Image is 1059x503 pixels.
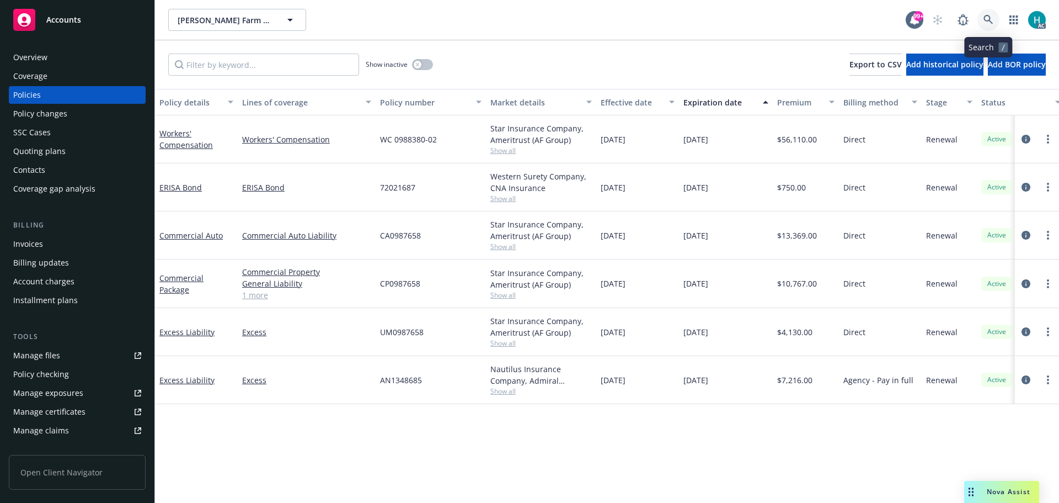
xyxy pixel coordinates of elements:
[178,14,273,26] span: [PERSON_NAME] Farm Labor Inc.
[986,279,1008,289] span: Active
[155,89,238,115] button: Policy details
[987,487,1030,496] span: Nova Assist
[159,97,221,108] div: Policy details
[683,374,708,386] span: [DATE]
[1019,373,1033,386] a: circleInformation
[242,97,359,108] div: Lines of coverage
[964,481,1039,503] button: Nova Assist
[679,89,773,115] button: Expiration date
[9,441,146,458] a: Manage BORs
[843,230,865,241] span: Direct
[926,97,960,108] div: Stage
[777,97,822,108] div: Premium
[13,180,95,198] div: Coverage gap analysis
[926,374,958,386] span: Renewal
[986,327,1008,337] span: Active
[906,59,983,70] span: Add historical policy
[906,54,983,76] button: Add historical policy
[13,347,60,364] div: Manage files
[490,171,592,194] div: Western Surety Company, CNA Insurance
[777,134,817,145] span: $56,110.00
[9,254,146,272] a: Billing updates
[683,182,708,193] span: [DATE]
[159,128,213,150] a: Workers' Compensation
[9,49,146,66] a: Overview
[13,235,43,253] div: Invoices
[1041,373,1055,386] a: more
[849,59,902,70] span: Export to CSV
[490,123,592,146] div: Star Insurance Company, Ameritrust (AF Group)
[927,9,949,31] a: Start snowing
[490,363,592,386] div: Nautilus Insurance Company, Admiral Insurance Group ([PERSON_NAME] Corporation), XPT Specialty
[1019,133,1033,146] a: circleInformation
[926,326,958,338] span: Renewal
[13,366,69,383] div: Policy checking
[1041,229,1055,242] a: more
[490,97,580,108] div: Market details
[1019,181,1033,194] a: circleInformation
[843,278,865,289] span: Direct
[490,267,592,290] div: Star Insurance Company, Ameritrust (AF Group)
[986,134,1008,144] span: Active
[913,11,923,21] div: 99+
[490,219,592,242] div: Star Insurance Company, Ameritrust (AF Group)
[490,290,592,300] span: Show all
[1028,11,1046,29] img: photo
[9,142,146,160] a: Quoting plans
[964,481,978,503] div: Drag to move
[490,146,592,155] span: Show all
[242,266,371,278] a: Commercial Property
[380,134,437,145] span: WC 0988380-02
[926,134,958,145] span: Renewal
[601,230,625,241] span: [DATE]
[849,54,902,76] button: Export to CSV
[159,273,204,295] a: Commercial Package
[380,230,421,241] span: CA0987658
[13,105,67,123] div: Policy changes
[13,384,83,402] div: Manage exposures
[683,278,708,289] span: [DATE]
[922,89,977,115] button: Stage
[486,89,596,115] button: Market details
[9,220,146,231] div: Billing
[843,326,865,338] span: Direct
[13,422,69,440] div: Manage claims
[1019,277,1033,290] a: circleInformation
[9,366,146,383] a: Policy checking
[242,289,371,301] a: 1 more
[986,375,1008,385] span: Active
[13,292,78,309] div: Installment plans
[238,89,376,115] button: Lines of coverage
[777,230,817,241] span: $13,369.00
[777,326,812,338] span: $4,130.00
[13,49,47,66] div: Overview
[46,15,81,24] span: Accounts
[683,97,756,108] div: Expiration date
[242,230,371,241] a: Commercial Auto Liability
[380,326,424,338] span: UM0987658
[9,292,146,309] a: Installment plans
[601,326,625,338] span: [DATE]
[926,278,958,289] span: Renewal
[1019,229,1033,242] a: circleInformation
[601,134,625,145] span: [DATE]
[9,4,146,35] a: Accounts
[13,161,45,179] div: Contacts
[13,254,69,272] div: Billing updates
[977,9,999,31] a: Search
[986,182,1008,192] span: Active
[601,374,625,386] span: [DATE]
[601,97,662,108] div: Effective date
[9,384,146,402] a: Manage exposures
[839,89,922,115] button: Billing method
[1003,9,1025,31] a: Switch app
[159,182,202,193] a: ERISA Bond
[988,59,1046,70] span: Add BOR policy
[9,403,146,421] a: Manage certificates
[683,326,708,338] span: [DATE]
[952,9,974,31] a: Report a Bug
[843,182,865,193] span: Direct
[1041,325,1055,338] a: more
[926,182,958,193] span: Renewal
